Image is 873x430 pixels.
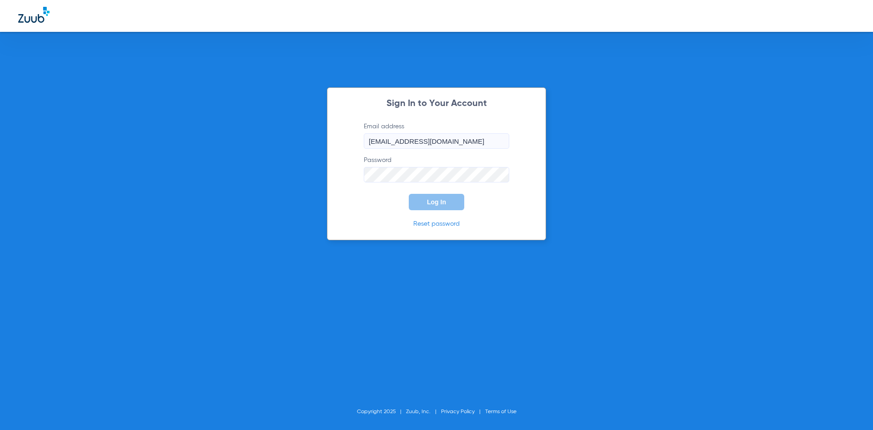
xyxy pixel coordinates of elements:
[485,409,517,415] a: Terms of Use
[18,7,50,23] img: Zuub Logo
[350,99,523,108] h2: Sign In to Your Account
[427,198,446,206] span: Log In
[364,133,509,149] input: Email address
[413,221,460,227] a: Reset password
[406,407,441,416] li: Zuub, Inc.
[364,167,509,182] input: Password
[364,156,509,182] label: Password
[364,122,509,149] label: Email address
[441,409,475,415] a: Privacy Policy
[357,407,406,416] li: Copyright 2025
[409,194,464,210] button: Log In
